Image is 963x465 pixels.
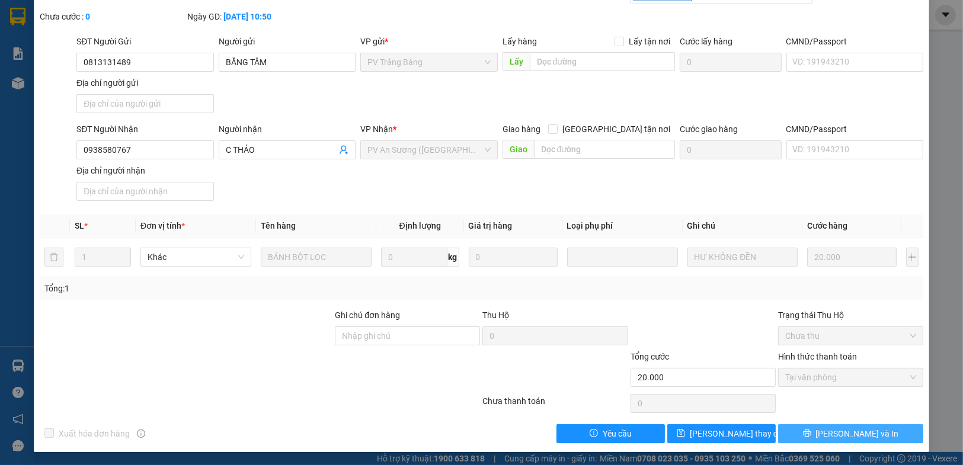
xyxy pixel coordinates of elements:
span: Khác [148,248,244,266]
span: [GEOGRAPHIC_DATA] tận nơi [558,123,675,136]
input: 0 [469,248,558,267]
button: save[PERSON_NAME] thay đổi [667,424,776,443]
span: info-circle [137,429,145,438]
span: Tại văn phòng [785,368,916,386]
span: Lấy tận nơi [624,35,675,48]
span: VP Nhận [360,124,393,134]
span: Lấy hàng [503,37,537,46]
span: [PERSON_NAME] thay đổi [690,427,785,440]
div: Tổng: 1 [44,282,372,295]
span: Chưa thu [785,327,916,345]
span: Định lượng [399,221,441,230]
span: Tên hàng [261,221,296,230]
input: Địa chỉ của người gửi [76,94,213,113]
span: Tổng cước [631,352,669,361]
th: Loại phụ phí [562,214,683,238]
span: Đơn vị tính [140,221,185,230]
span: Thu Hộ [482,310,509,320]
button: delete [44,248,63,267]
input: Dọc đường [530,52,675,71]
div: Người gửi [219,35,356,48]
div: CMND/Passport [786,123,923,136]
span: [PERSON_NAME] và In [816,427,899,440]
span: exclamation-circle [590,429,598,438]
input: Dọc đường [534,140,675,159]
span: Yêu cầu [603,427,632,440]
button: printer[PERSON_NAME] và In [778,424,923,443]
span: user-add [339,145,348,155]
label: Cước lấy hàng [680,37,732,46]
span: Xuất hóa đơn hàng [54,427,135,440]
label: Cước giao hàng [680,124,738,134]
div: SĐT Người Nhận [76,123,213,136]
div: Ngày GD: [187,10,332,23]
label: Ghi chú đơn hàng [335,310,400,320]
input: Địa chỉ của người nhận [76,182,213,201]
span: printer [803,429,811,438]
b: 0 [85,12,90,21]
span: PV An Sương (Hàng Hóa) [367,141,490,159]
th: Ghi chú [683,214,803,238]
input: Cước lấy hàng [680,53,782,72]
label: Hình thức thanh toán [778,352,857,361]
div: Địa chỉ người gửi [76,76,213,89]
div: Địa chỉ người nhận [76,164,213,177]
button: exclamation-circleYêu cầu [556,424,665,443]
div: VP gửi [360,35,497,48]
input: Ghi Chú [687,248,798,267]
span: kg [447,248,459,267]
div: Chưa cước : [40,10,185,23]
button: plus [906,248,919,267]
span: Lấy [503,52,530,71]
input: Ghi chú đơn hàng [335,326,480,345]
span: PV Trảng Bàng [367,53,490,71]
span: Giao [503,140,534,159]
div: SĐT Người Gửi [76,35,213,48]
div: Người nhận [219,123,356,136]
span: SL [75,221,84,230]
input: 0 [807,248,896,267]
div: CMND/Passport [786,35,923,48]
span: Giá trị hàng [469,221,513,230]
span: Giao hàng [503,124,540,134]
div: Trạng thái Thu Hộ [778,309,923,322]
b: [DATE] 10:50 [223,12,271,21]
span: save [677,429,685,438]
input: VD: Bàn, Ghế [261,248,372,267]
div: Chưa thanh toán [482,395,629,415]
span: Cước hàng [807,221,847,230]
input: Cước giao hàng [680,140,782,159]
